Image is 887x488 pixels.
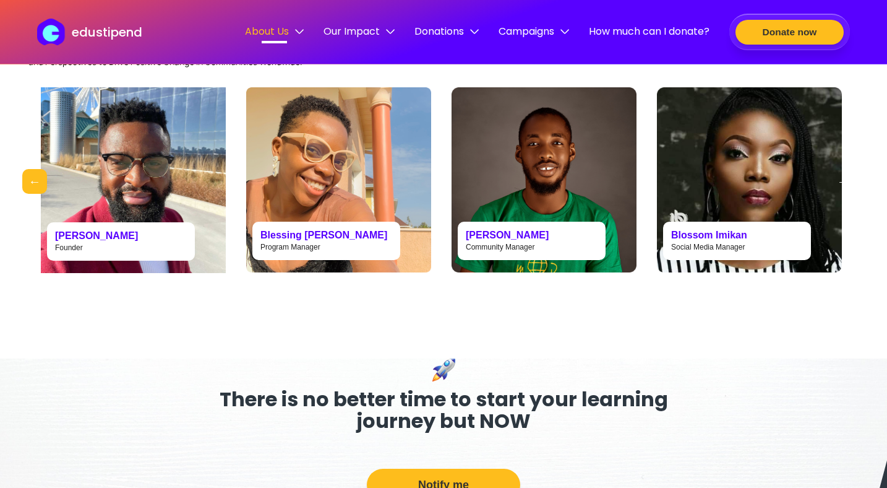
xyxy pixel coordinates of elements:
[671,230,803,241] p: Blossom Imikan
[560,27,569,36] img: down
[466,230,598,241] p: [PERSON_NAME]
[589,24,709,39] span: How much can I donate?
[452,87,636,272] img: Joshua Alhassan
[260,230,392,241] p: Blessing [PERSON_NAME]
[245,24,304,39] span: About Us
[72,23,142,41] p: edustipend
[55,230,187,242] p: [PERSON_NAME]
[414,24,479,39] span: Donations
[432,358,456,382] img: rocket_emoji
[55,243,83,252] small: Founder
[37,19,142,45] a: edustipend logoedustipend
[41,87,226,273] img: Uduak Obong-Eren
[657,87,842,272] img: Blossom Imikan
[589,24,709,41] a: How much can I donate?
[260,243,320,251] small: Program Manager
[190,388,697,432] h1: There is no better time to start your learning journey but NOW
[735,20,844,45] button: Donate now
[729,14,850,50] a: Donate now
[466,243,534,251] small: Community Manager
[386,27,395,36] img: down
[324,24,395,39] span: Our Impact
[295,27,304,36] img: down
[671,243,745,251] small: Social Media Manager
[246,87,431,272] img: Blessing Akpan
[499,24,569,39] span: Campaigns
[37,19,71,45] img: edustipend logo
[22,169,47,194] button: Previous
[470,27,479,36] img: down
[831,169,855,194] button: Next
